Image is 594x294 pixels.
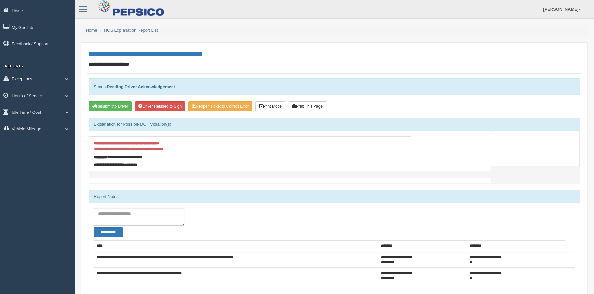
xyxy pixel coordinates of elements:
button: Driver Refused to Sign [135,101,185,111]
button: Print Mode [255,101,285,111]
strong: Pending Driver Acknowledgement [107,84,175,89]
a: Home [86,28,97,33]
div: Status: [89,78,580,95]
button: Reopen Ticket [188,101,252,111]
div: Report Notes [89,190,580,203]
button: Resubmit To Driver [89,101,132,111]
a: HOS Explanation Report List [104,28,158,33]
div: Explanation for Possible DOT Violation(s) [89,118,580,131]
button: Print This Page [289,101,326,111]
button: Change Filter Options [94,227,123,237]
